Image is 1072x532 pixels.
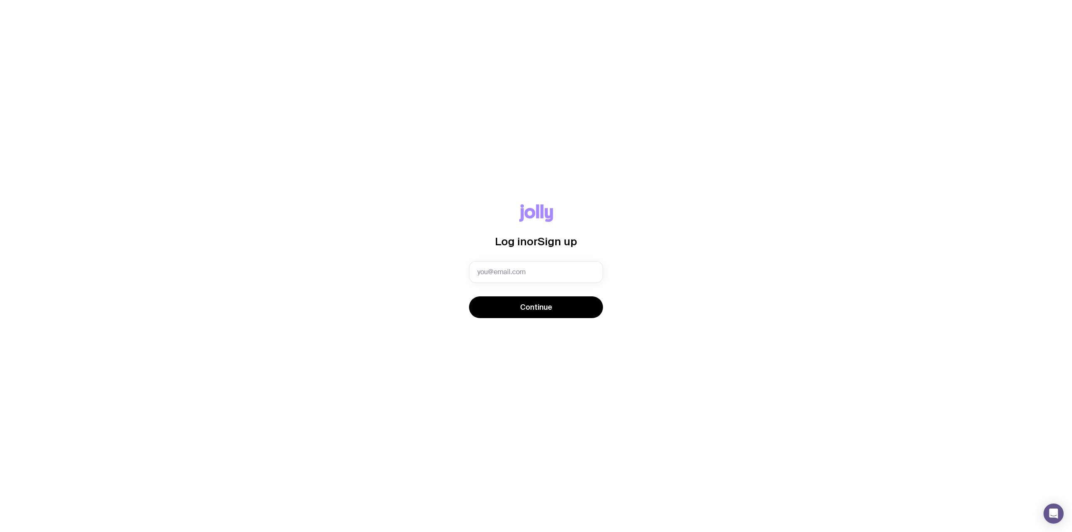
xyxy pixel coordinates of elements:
input: you@email.com [469,261,603,283]
button: Continue [469,296,603,318]
div: Open Intercom Messenger [1044,504,1064,524]
span: Sign up [538,235,577,247]
span: Log in [495,235,527,247]
span: Continue [520,302,552,312]
span: or [527,235,538,247]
